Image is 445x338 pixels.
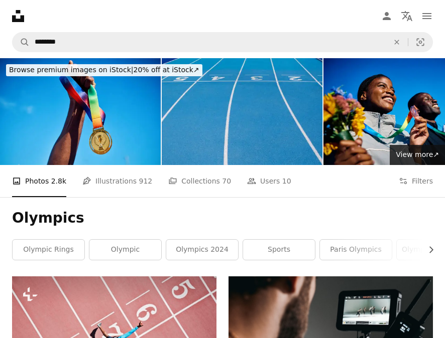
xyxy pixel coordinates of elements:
a: olympic [89,240,161,260]
a: Illustrations 912 [82,165,152,197]
a: Collections 70 [168,165,231,197]
span: 70 [222,176,231,187]
h1: Olympics [12,209,433,227]
span: 912 [139,176,153,187]
a: sports [243,240,315,260]
a: olympics 2024 [166,240,238,260]
span: 20% off at iStock ↗ [9,66,199,74]
span: Browse premium images on iStock | [9,66,133,74]
form: Find visuals sitewide [12,32,433,52]
a: paris olympics [320,240,392,260]
button: Clear [386,33,408,52]
button: Visual search [408,33,432,52]
img: Olympic track lanes with white stripes and start and finish numbers, empty Blue background for co... [162,58,322,165]
a: Next [410,121,445,217]
a: olympic rings [13,240,84,260]
a: View more↗ [390,145,445,165]
span: 10 [282,176,291,187]
button: Language [397,6,417,26]
button: Filters [399,165,433,197]
button: Search Unsplash [13,33,30,52]
span: View more ↗ [396,150,439,158]
button: Menu [417,6,437,26]
a: Log in / Sign up [377,6,397,26]
a: Users 10 [247,165,291,197]
a: Home — Unsplash [12,10,24,22]
button: scroll list to the right [422,240,433,260]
